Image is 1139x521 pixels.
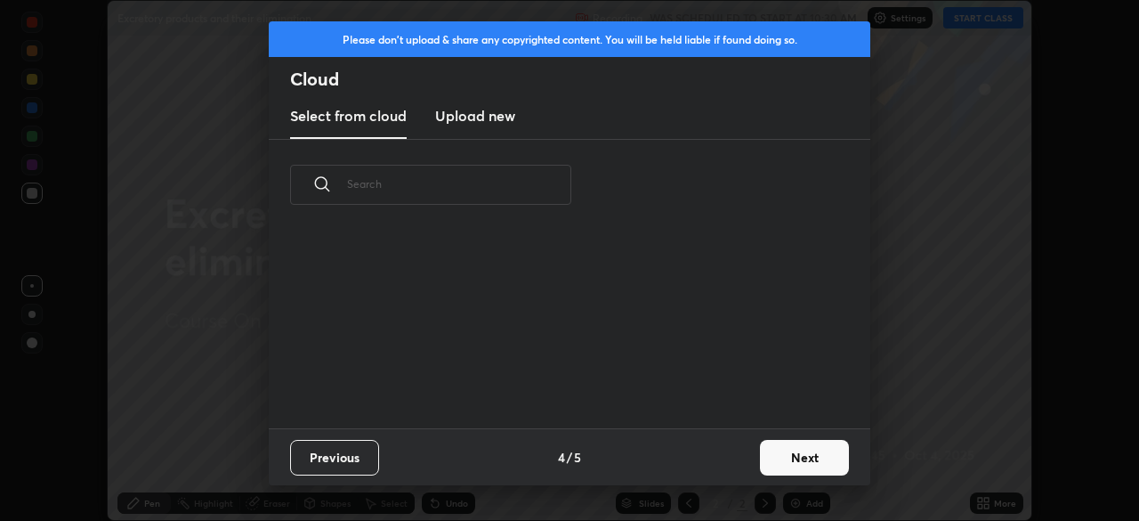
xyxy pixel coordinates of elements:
h4: / [567,448,572,467]
div: Please don't upload & share any copyrighted content. You will be held liable if found doing so. [269,21,870,57]
h3: Upload new [435,105,515,126]
button: Next [760,440,849,476]
h3: Select from cloud [290,105,407,126]
button: Previous [290,440,379,476]
h4: 5 [574,448,581,467]
input: Search [347,146,571,222]
h4: 4 [558,448,565,467]
h2: Cloud [290,68,870,91]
